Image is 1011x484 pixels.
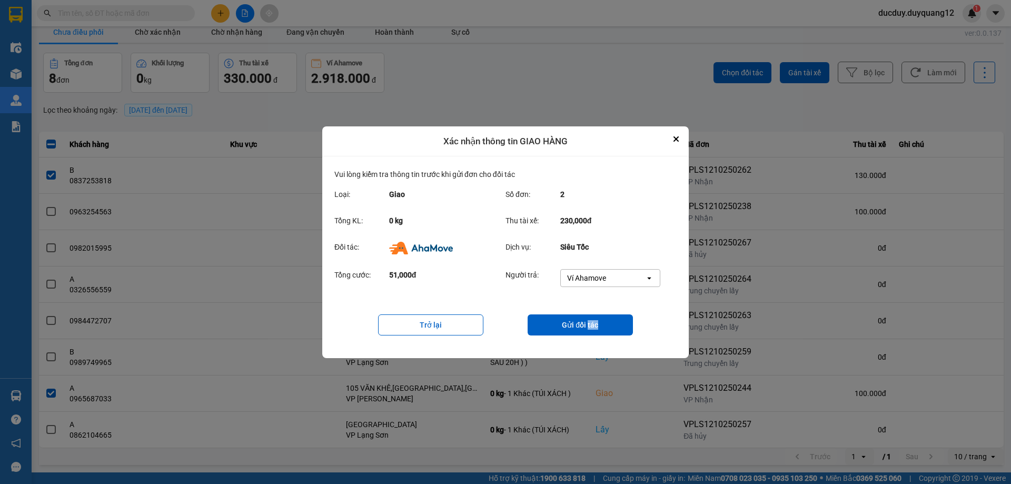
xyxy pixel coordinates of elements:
div: Thu tài xế: [506,215,560,226]
button: Trở lại [378,314,483,335]
div: Đối tác: [334,241,389,254]
button: Gửi đối tác [528,314,633,335]
svg: open [645,274,653,282]
img: Ahamove [389,242,453,254]
div: 230,000đ [560,215,667,226]
div: 51,000đ [389,269,495,287]
div: Tổng cước: [334,269,389,287]
div: Vui lòng kiểm tra thông tin trước khi gửi đơn cho đối tác [334,169,677,184]
button: Close [670,133,682,145]
div: Dịch vụ: [506,241,560,254]
div: 2 [560,189,667,200]
div: Loại: [334,189,389,200]
div: Người trả: [506,269,560,287]
div: Siêu Tốc [560,241,667,254]
div: 0 kg [389,215,495,226]
div: Xác nhận thông tin GIAO HÀNG [322,126,689,157]
div: dialog [322,126,689,358]
div: Tổng KL: [334,215,389,226]
div: Số đơn: [506,189,560,200]
div: Ví Ahamove [567,273,606,283]
div: Giao [389,189,495,200]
